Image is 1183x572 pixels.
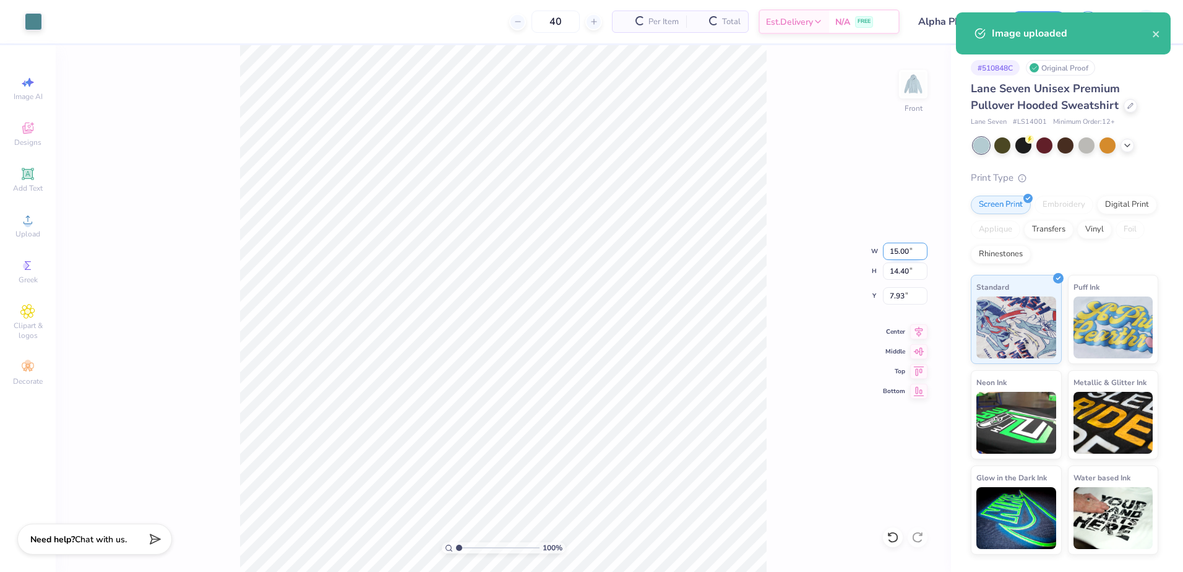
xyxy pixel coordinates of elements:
[901,72,926,97] img: Front
[971,60,1020,76] div: # 510848C
[976,297,1056,358] img: Standard
[858,17,871,26] span: FREE
[13,183,43,193] span: Add Text
[531,11,580,33] input: – –
[1073,392,1153,454] img: Metallic & Glitter Ink
[835,15,850,28] span: N/A
[1152,26,1161,41] button: close
[971,171,1158,185] div: Print Type
[722,15,741,28] span: Total
[971,196,1031,214] div: Screen Print
[1073,280,1099,293] span: Puff Ink
[883,347,905,356] span: Middle
[1073,376,1146,389] span: Metallic & Glitter Ink
[766,15,813,28] span: Est. Delivery
[1024,220,1073,239] div: Transfers
[14,92,43,102] span: Image AI
[1073,471,1130,484] span: Water based Ink
[971,81,1120,113] span: Lane Seven Unisex Premium Pullover Hooded Sweatshirt
[971,245,1031,264] div: Rhinestones
[6,321,49,340] span: Clipart & logos
[19,275,38,285] span: Greek
[75,534,127,545] span: Chat with us.
[1073,297,1153,358] img: Puff Ink
[1013,117,1047,128] span: # LS14001
[883,327,905,336] span: Center
[1053,117,1115,128] span: Minimum Order: 12 +
[905,103,923,114] div: Front
[13,376,43,386] span: Decorate
[648,15,679,28] span: Per Item
[883,387,905,396] span: Bottom
[1077,220,1112,239] div: Vinyl
[1035,196,1093,214] div: Embroidery
[976,471,1047,484] span: Glow in the Dark Ink
[1026,60,1095,76] div: Original Proof
[909,9,1000,34] input: Untitled Design
[14,137,41,147] span: Designs
[1116,220,1145,239] div: Foil
[992,26,1152,41] div: Image uploaded
[1073,487,1153,549] img: Water based Ink
[30,534,75,545] strong: Need help?
[976,392,1056,454] img: Neon Ink
[1097,196,1157,214] div: Digital Print
[971,220,1020,239] div: Applique
[976,487,1056,549] img: Glow in the Dark Ink
[976,376,1007,389] span: Neon Ink
[883,367,905,376] span: Top
[543,542,562,553] span: 100 %
[971,117,1007,128] span: Lane Seven
[976,280,1009,293] span: Standard
[15,229,40,239] span: Upload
